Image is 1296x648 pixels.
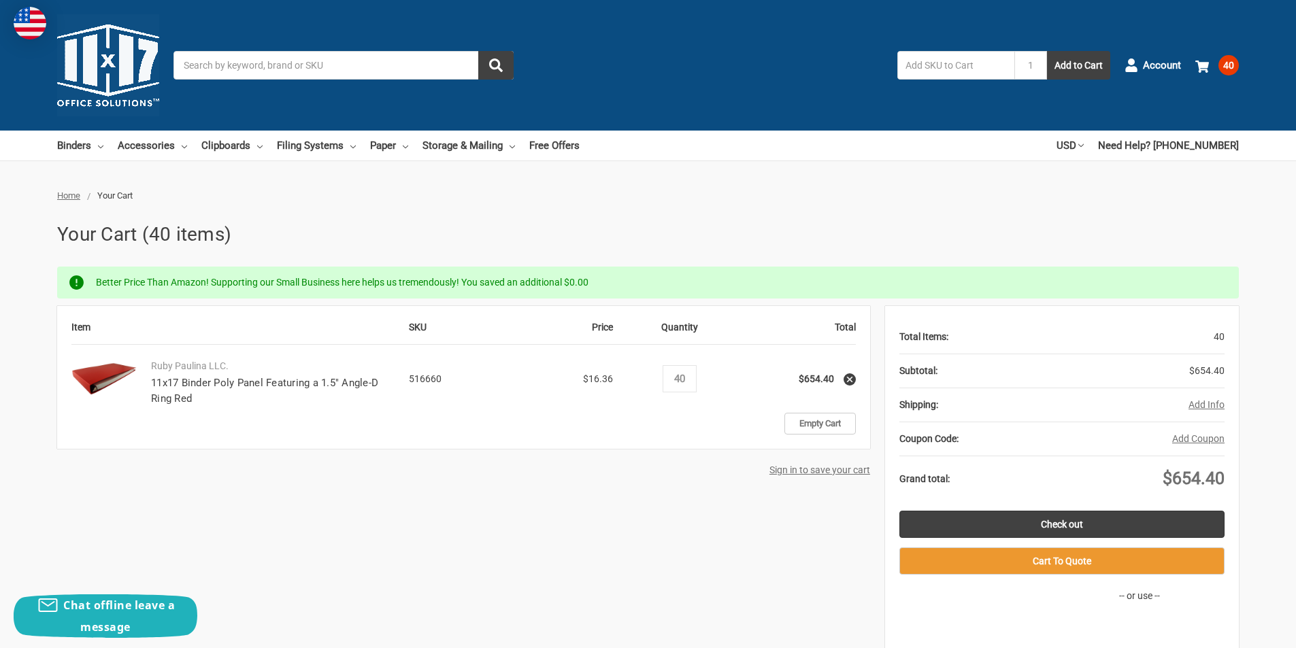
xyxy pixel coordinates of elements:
a: Need Help? [PHONE_NUMBER] [1098,131,1239,160]
span: Your Cart [97,190,133,201]
button: Add Info [1189,398,1225,412]
iframe: PayPal-paypal [1089,617,1191,645]
a: Empty Cart [784,413,856,434]
a: Check out [899,511,1225,538]
a: Clipboards [201,131,263,160]
span: $654.40 [1163,468,1225,488]
a: USD [1057,131,1084,160]
th: Quantity [620,320,738,345]
a: Sign in to save your cart [769,464,870,475]
a: 40 [1195,48,1239,83]
input: Add SKU to Cart [897,51,1014,80]
a: Account [1125,48,1181,83]
button: Cart To Quote [899,547,1225,575]
p: -- or use -- [1054,589,1225,603]
strong: Coupon Code: [899,433,959,444]
strong: Subtotal: [899,365,937,376]
span: 516660 [409,373,442,384]
span: Chat offline leave a message [63,598,175,634]
a: Paper [370,131,408,160]
button: Add Coupon [1172,432,1225,446]
p: Ruby Paulina LLC. [151,359,395,373]
img: 11x17.com [57,14,159,116]
span: $16.36 [583,373,613,384]
span: 40 [1218,55,1239,75]
th: Total [738,320,856,345]
a: Home [57,190,80,201]
strong: Total Items: [899,331,948,342]
a: Filing Systems [277,131,356,160]
div: 40 [948,320,1225,354]
a: Storage & Mailing [422,131,515,160]
strong: Shipping: [899,399,938,410]
strong: Grand total: [899,473,950,484]
button: Add to Cart [1047,51,1110,80]
button: Chat offline leave a message [14,594,197,638]
a: Free Offers [529,131,580,160]
a: 11x17 Binder Poly Panel Featuring a 1.5" Angle-D Ring Red [151,377,378,405]
img: 11x17 Binder Poly Panel Featuring a 1.5" Angle-D Ring Red [71,346,137,411]
th: Item [71,320,409,345]
span: Better Price Than Amazon! Supporting our Small Business here helps us tremendously! You saved an ... [96,277,588,288]
span: $654.40 [1189,365,1225,376]
th: SKU [409,320,503,345]
a: Binders [57,131,103,160]
span: Account [1143,58,1181,73]
strong: $654.40 [799,373,834,384]
th: Price [503,320,620,345]
a: Accessories [118,131,187,160]
img: duty and tax information for United States [14,7,46,39]
input: Search by keyword, brand or SKU [173,51,514,80]
h1: Your Cart (40 items) [57,220,1239,249]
